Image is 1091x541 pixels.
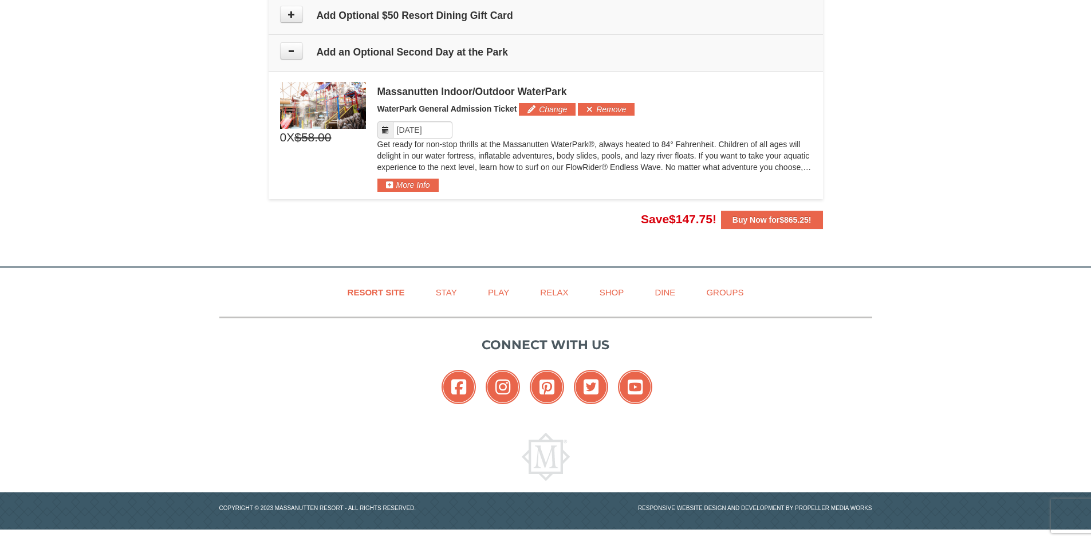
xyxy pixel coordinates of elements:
a: Relax [526,279,582,305]
div: Massanutten Indoor/Outdoor WaterPark [377,86,812,97]
h4: Add Optional $50 Resort Dining Gift Card [280,10,812,21]
button: More Info [377,179,439,191]
a: Play [474,279,523,305]
span: $147.75 [669,212,712,226]
a: Shop [585,279,639,305]
button: Remove [578,103,635,116]
button: Change [519,103,576,116]
a: Dine [640,279,690,305]
p: Get ready for non-stop thrills at the Massanutten WaterPark®, always heated to 84° Fahrenheit. Ch... [377,139,812,173]
a: Resort Site [333,279,419,305]
span: $865.25 [779,215,809,224]
strong: Buy Now for ! [732,215,812,224]
button: Buy Now for$865.25! [721,211,823,229]
span: X [286,129,294,146]
a: Groups [692,279,758,305]
span: 0 [280,129,287,146]
h4: Add an Optional Second Day at the Park [280,46,812,58]
span: Save ! [641,212,716,226]
a: Responsive website design and development by Propeller Media Works [638,505,872,511]
img: 6619917-1403-22d2226d.jpg [280,82,366,129]
p: Connect with us [219,335,872,354]
p: Copyright © 2023 Massanutten Resort - All Rights Reserved. [211,504,546,512]
a: Stay [422,279,471,305]
img: Massanutten Resort Logo [522,433,570,481]
span: $58.00 [294,129,331,146]
span: WaterPark General Admission Ticket [377,104,517,113]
